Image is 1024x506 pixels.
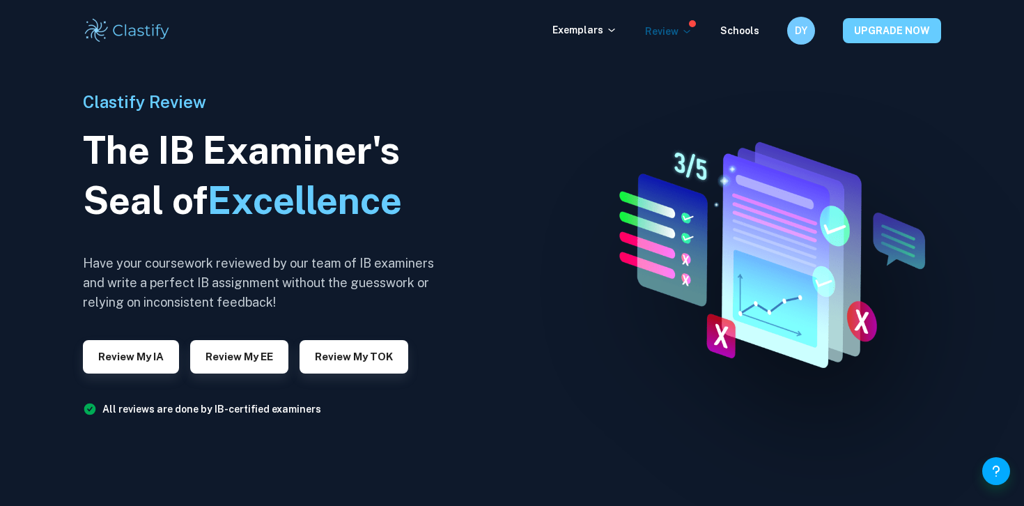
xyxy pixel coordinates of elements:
[787,17,815,45] button: DY
[720,25,759,36] a: Schools
[843,18,941,43] button: UPGRADE NOW
[190,340,288,374] button: Review my EE
[793,23,809,38] h6: DY
[83,254,445,312] h6: Have your coursework reviewed by our team of IB examiners and write a perfect IB assignment witho...
[83,89,445,114] h6: Clastify Review
[552,22,617,38] p: Exemplars
[102,404,321,415] a: All reviews are done by IB-certified examiners
[83,340,179,374] button: Review my IA
[982,457,1010,485] button: Help and Feedback
[300,340,408,374] button: Review my TOK
[590,132,942,374] img: IA Review hero
[208,178,402,222] span: Excellence
[83,125,445,226] h1: The IB Examiner's Seal of
[83,17,171,45] img: Clastify logo
[645,24,692,39] p: Review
